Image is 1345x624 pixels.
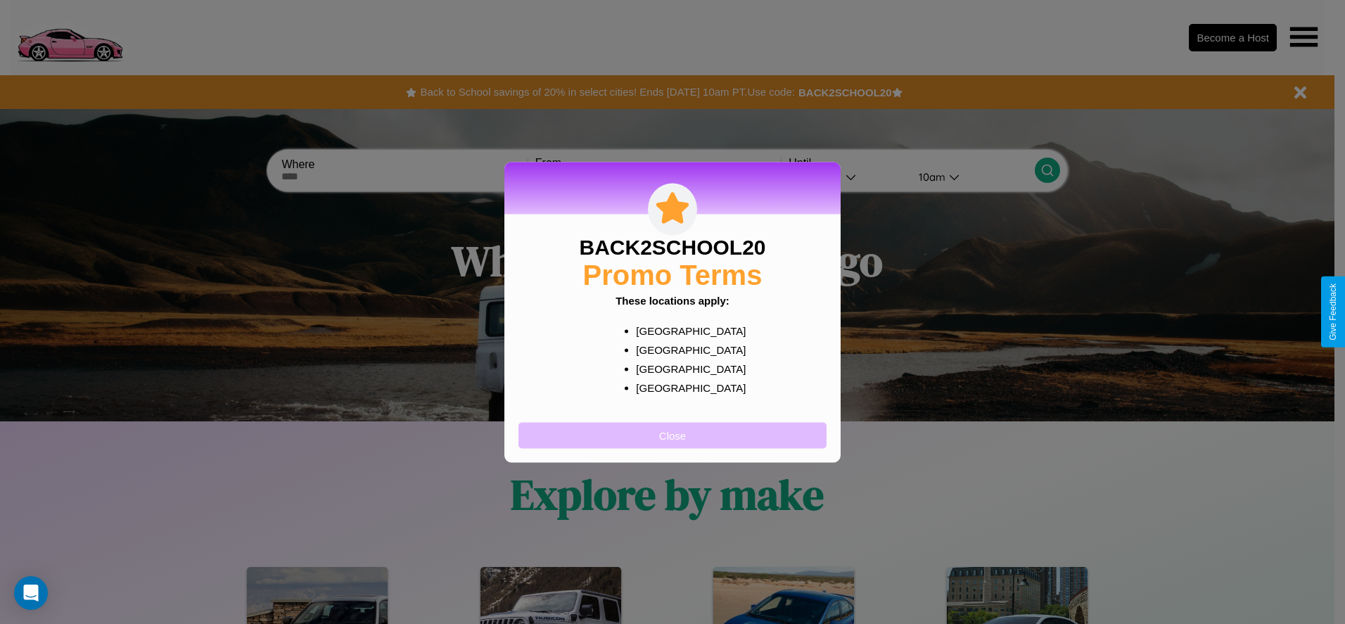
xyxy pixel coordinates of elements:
[579,235,765,259] h3: BACK2SCHOOL20
[14,576,48,610] div: Open Intercom Messenger
[636,378,737,397] p: [GEOGRAPHIC_DATA]
[616,294,729,306] b: These locations apply:
[518,422,827,448] button: Close
[636,359,737,378] p: [GEOGRAPHIC_DATA]
[636,340,737,359] p: [GEOGRAPHIC_DATA]
[583,259,763,291] h2: Promo Terms
[1328,284,1338,340] div: Give Feedback
[636,321,737,340] p: [GEOGRAPHIC_DATA]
